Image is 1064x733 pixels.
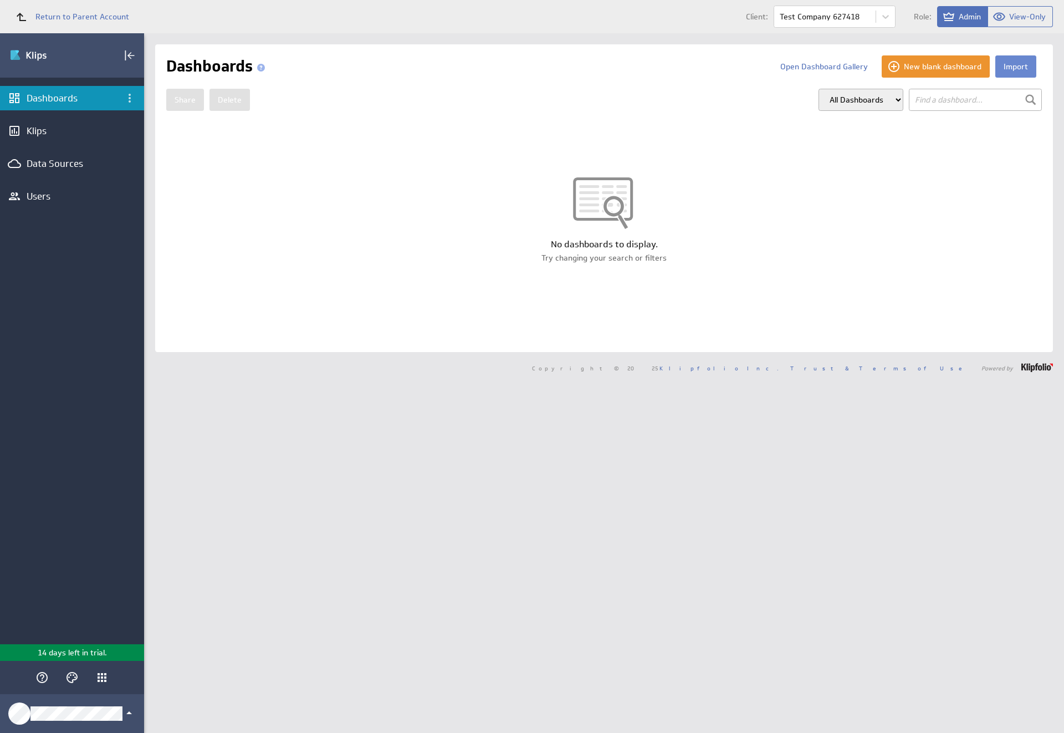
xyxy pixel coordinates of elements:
span: Return to Parent Account [35,13,129,21]
div: Go to Dashboards [9,47,87,64]
div: Themes [63,668,81,687]
img: Klipfolio klips logo [9,47,87,64]
div: Test Company 627418 [780,13,860,21]
span: Role: [914,13,932,21]
div: Dashboard menu [120,89,139,108]
h1: Dashboards [166,55,269,78]
div: Try changing your search or filters [155,252,1053,263]
span: Admin [959,12,981,22]
div: Klipfolio Apps [95,671,109,684]
div: Klips [27,125,117,137]
button: New blank dashboard [882,55,990,78]
button: Share [166,89,204,111]
button: View as Admin [937,6,988,27]
span: Client: [746,13,768,21]
span: Copyright © 2025 [532,365,779,371]
span: Powered by [981,365,1013,371]
div: Klipfolio Apps [93,668,111,687]
img: logo-footer.png [1021,363,1053,372]
button: Open Dashboard Gallery [772,55,876,78]
div: No dashboards to display. [155,238,1053,251]
div: Help [33,668,52,687]
button: View as View-Only [988,6,1053,27]
div: Users [27,190,117,202]
input: Find a dashboard... [909,89,1042,111]
p: 14 days left in trial. [38,647,107,659]
a: Klipfolio Inc. [659,364,779,372]
svg: Themes [65,671,79,684]
a: Trust & Terms of Use [790,364,970,372]
span: View-Only [1009,12,1046,22]
div: Collapse [120,46,139,65]
button: Delete [209,89,250,111]
div: Dashboards [27,92,117,104]
a: Return to Parent Account [9,4,129,29]
button: Import [995,55,1036,78]
div: Data Sources [27,157,117,170]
